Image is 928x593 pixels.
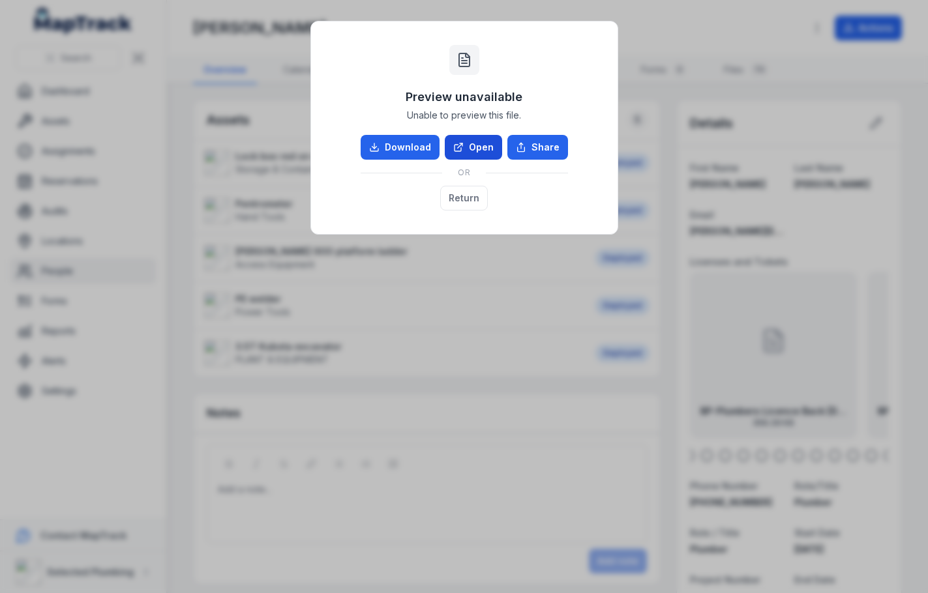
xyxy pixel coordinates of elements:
div: OR [361,160,568,186]
h3: Preview unavailable [406,88,522,106]
button: Return [440,186,488,210]
button: Share [507,135,568,160]
a: Open [445,135,502,160]
a: Download [361,135,440,160]
span: Unable to preview this file. [407,109,521,122]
